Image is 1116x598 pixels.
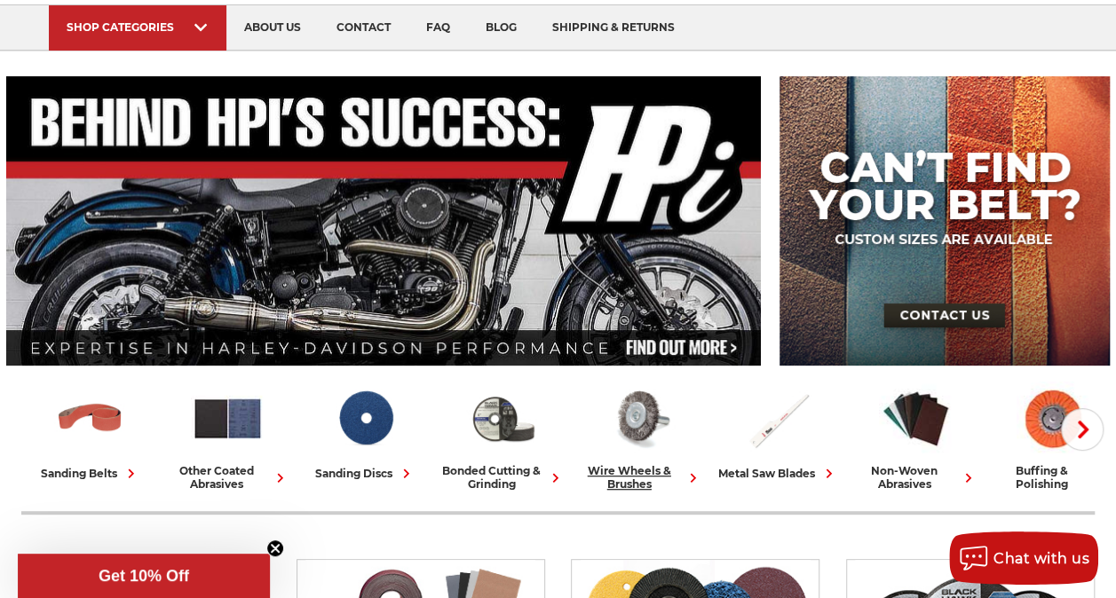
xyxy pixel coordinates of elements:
[879,382,953,455] img: Non-woven Abrasives
[18,554,270,598] div: Get 10% OffClose teaser
[166,382,289,491] a: other coated abrasives
[579,382,702,491] a: wire wheels & brushes
[534,5,693,51] a: shipping & returns
[6,76,761,366] img: Banner for an interview featuring Horsepower Inc who makes Harley performance upgrades featured o...
[993,550,1089,567] span: Chat with us
[441,464,565,491] div: bonded cutting & grinding
[191,382,265,455] img: Other Coated Abrasives
[716,382,840,483] a: metal saw blades
[408,5,468,51] a: faq
[741,382,815,455] img: Metal Saw Blades
[99,567,189,585] span: Get 10% Off
[466,382,540,455] img: Bonded Cutting & Grinding
[604,382,677,455] img: Wire Wheels & Brushes
[315,464,416,483] div: sanding discs
[67,20,209,34] div: SHOP CATEGORIES
[992,464,1115,491] div: buffing & polishing
[780,76,1109,366] img: promo banner for custom belts.
[41,464,140,483] div: sanding belts
[579,464,702,491] div: wire wheels & brushes
[854,464,977,491] div: non-woven abrasives
[266,539,284,557] button: Close teaser
[949,531,1098,585] button: Chat with us
[1061,408,1104,451] button: Next
[441,382,565,491] a: bonded cutting & grinding
[718,464,838,483] div: metal saw blades
[28,382,152,483] a: sanding belts
[328,382,402,455] img: Sanding Discs
[166,464,289,491] div: other coated abrasives
[468,5,534,51] a: blog
[304,382,427,483] a: sanding discs
[854,382,977,491] a: non-woven abrasives
[319,5,408,51] a: contact
[226,5,319,51] a: about us
[1017,382,1090,455] img: Buffing & Polishing
[53,382,127,455] img: Sanding Belts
